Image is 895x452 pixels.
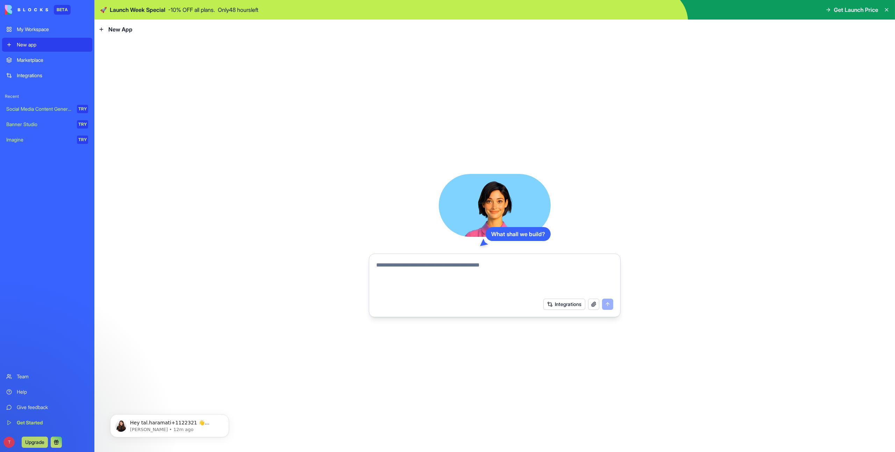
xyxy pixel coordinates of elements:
a: BETA [5,5,71,15]
a: Give feedback [2,400,92,414]
div: Social Media Content Generator [6,105,72,112]
img: logo [5,5,48,15]
div: Help [17,388,88,395]
div: Integrations [17,72,88,79]
span: T [3,437,15,448]
div: Banner Studio [6,121,72,128]
a: Banner StudioTRY [2,117,92,131]
a: New app [2,38,92,52]
span: 🚀 [100,6,107,14]
a: Team [2,370,92,384]
a: Integrations [2,68,92,82]
button: Integrations [543,299,585,310]
div: TRY [77,120,88,129]
iframe: Intercom notifications message [100,400,239,449]
div: New app [17,41,88,48]
a: My Workspace [2,22,92,36]
a: Social Media Content GeneratorTRY [2,102,92,116]
button: Upgrade [22,437,48,448]
div: TRY [77,136,88,144]
p: Only 48 hours left [218,6,258,14]
a: Marketplace [2,53,92,67]
div: Team [17,373,88,380]
div: Marketplace [17,57,88,64]
a: Get Started [2,416,92,430]
a: Help [2,385,92,399]
div: Imagine [6,136,72,143]
p: - 10 % OFF all plans. [168,6,215,14]
div: My Workspace [17,26,88,33]
div: Get Started [17,419,88,426]
span: Launch Week Special [110,6,165,14]
div: What shall we build? [486,227,551,241]
span: Get Launch Price [834,6,878,14]
a: ImagineTRY [2,133,92,147]
span: New App [108,25,133,34]
span: Recent [2,94,92,99]
div: Give feedback [17,404,88,411]
div: TRY [77,105,88,113]
div: BETA [54,5,71,15]
a: Upgrade [22,438,48,445]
